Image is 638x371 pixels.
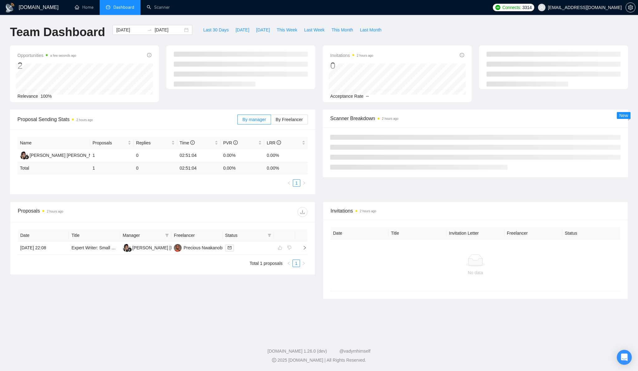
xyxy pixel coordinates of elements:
td: 02:51:04 [177,162,221,174]
div: Proposals [18,207,163,217]
button: Last Month [356,25,385,35]
li: Previous Page [285,260,293,267]
span: LRR [267,140,281,145]
div: 0 [330,60,373,72]
th: Freelancer [171,229,222,242]
span: info-circle [147,53,151,57]
th: Title [69,229,120,242]
td: Expert Writer: Small Farm Multi-Species Livestock Ebook (15-25K words) [69,242,120,255]
div: Precious Nwakanobi [183,244,223,251]
td: 0.00% [264,149,308,162]
span: info-circle [277,140,281,145]
th: Proposals [90,137,134,149]
li: Next Page [300,179,308,187]
time: a few seconds ago [50,54,76,57]
span: PVR [223,140,238,145]
h1: Team Dashboard [10,25,105,40]
span: left [287,181,291,185]
span: Dashboard [113,5,134,10]
button: Last Week [301,25,328,35]
div: [PERSON_NAME] [PERSON_NAME] [30,152,102,159]
span: right [298,246,307,250]
time: 2 hours ago [382,117,398,120]
span: filter [164,231,170,240]
td: 0 [134,149,177,162]
span: [DATE] [256,26,270,33]
button: right [300,260,307,267]
span: dashboard [106,5,110,9]
button: [DATE] [253,25,273,35]
span: info-circle [190,140,195,145]
th: Date [18,229,69,242]
span: right [302,261,306,265]
img: gigradar-bm.png [25,155,29,159]
span: Invitations [331,207,620,215]
li: Next Page [300,260,307,267]
span: filter [266,231,273,240]
th: Title [388,227,446,239]
th: Name [17,137,90,149]
span: Invitations [330,52,373,59]
span: Manager [123,232,163,239]
button: setting [626,2,636,12]
span: 100% [40,94,52,99]
span: 3314 [522,4,532,11]
img: AA [20,152,28,159]
li: 1 [293,179,300,187]
td: 1 [90,162,134,174]
span: Replies [136,139,170,146]
div: [PERSON_NAME] [PERSON_NAME] [132,244,205,251]
div: 2025 [DOMAIN_NAME] | All Rights Reserved. [5,357,633,364]
span: Last Week [304,26,325,33]
span: -- [366,94,369,99]
span: info-circle [233,140,238,145]
li: 1 [293,260,300,267]
td: 0 [134,162,177,174]
a: setting [626,5,636,10]
a: 1 [293,260,300,267]
span: Time [180,140,195,145]
span: Opportunities [17,52,76,59]
a: @vadymhimself [339,349,370,354]
span: right [302,181,306,185]
span: This Month [331,26,353,33]
time: 2 hours ago [360,209,376,213]
span: Relevance [17,94,38,99]
a: AA[PERSON_NAME] [PERSON_NAME] [123,245,205,250]
time: 2 hours ago [76,118,93,122]
time: 2 hours ago [357,54,373,57]
time: 2 hours ago [47,210,63,213]
span: download [298,209,307,214]
th: Invitation Letter [446,227,504,239]
img: gigradar-bm.png [127,247,132,252]
td: 0.00 % [264,162,308,174]
span: mail [228,246,231,250]
img: AA [123,244,131,252]
li: Previous Page [285,179,293,187]
a: PNPrecious Nwakanobi [174,245,223,250]
span: Last Month [360,26,381,33]
span: [DATE] [236,26,249,33]
img: upwork-logo.png [495,5,500,10]
div: 2 [17,60,76,72]
a: 1 [293,180,300,186]
button: left [285,179,293,187]
button: download [298,207,307,217]
span: to [147,27,152,32]
a: Expert Writer: Small Farm Multi-Species Livestock Ebook (15-25K words) [71,245,213,250]
span: Scanner Breakdown [330,115,621,122]
img: PN [174,244,182,252]
th: Date [331,227,388,239]
td: Total [17,162,90,174]
th: Status [562,227,620,239]
input: Start date [116,26,145,33]
th: Freelancer [504,227,562,239]
td: 1 [90,149,134,162]
span: By Freelancer [276,117,303,122]
span: info-circle [460,53,464,57]
div: No data [336,269,615,276]
button: This Week [273,25,301,35]
td: 02:51:04 [177,149,221,162]
a: [DOMAIN_NAME] 1.26.0 (dev) [268,349,327,354]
